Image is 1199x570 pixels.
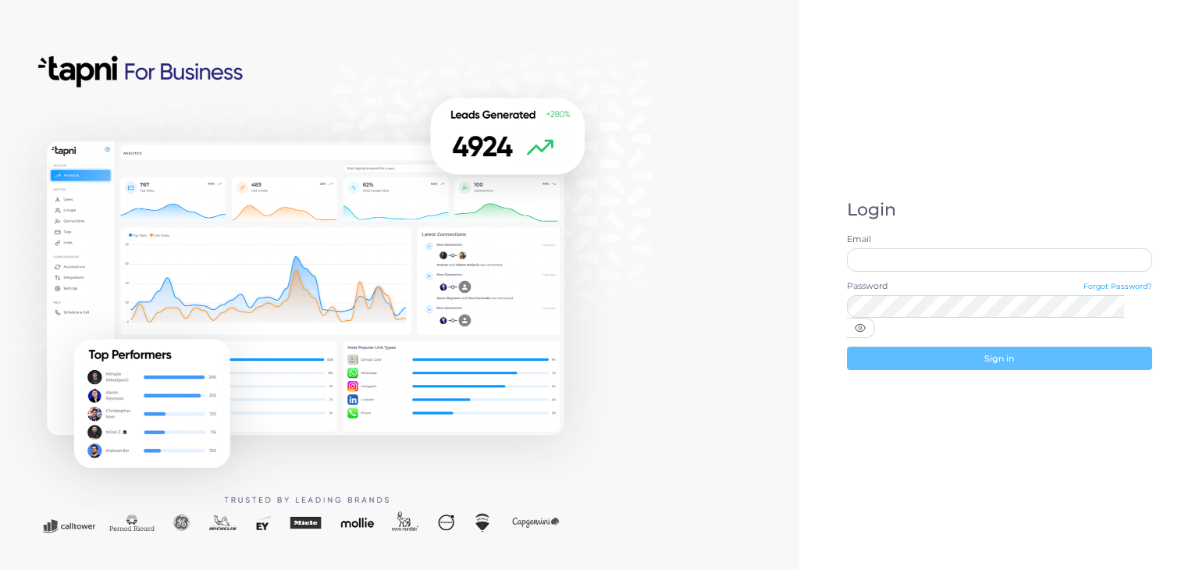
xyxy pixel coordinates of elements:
label: Email [847,233,1152,246]
small: Forgot Password? [1083,282,1152,290]
label: Password [847,280,888,293]
button: Sign in [847,347,1152,370]
h1: Login [847,200,1152,220]
a: Forgot Password? [1083,280,1152,295]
